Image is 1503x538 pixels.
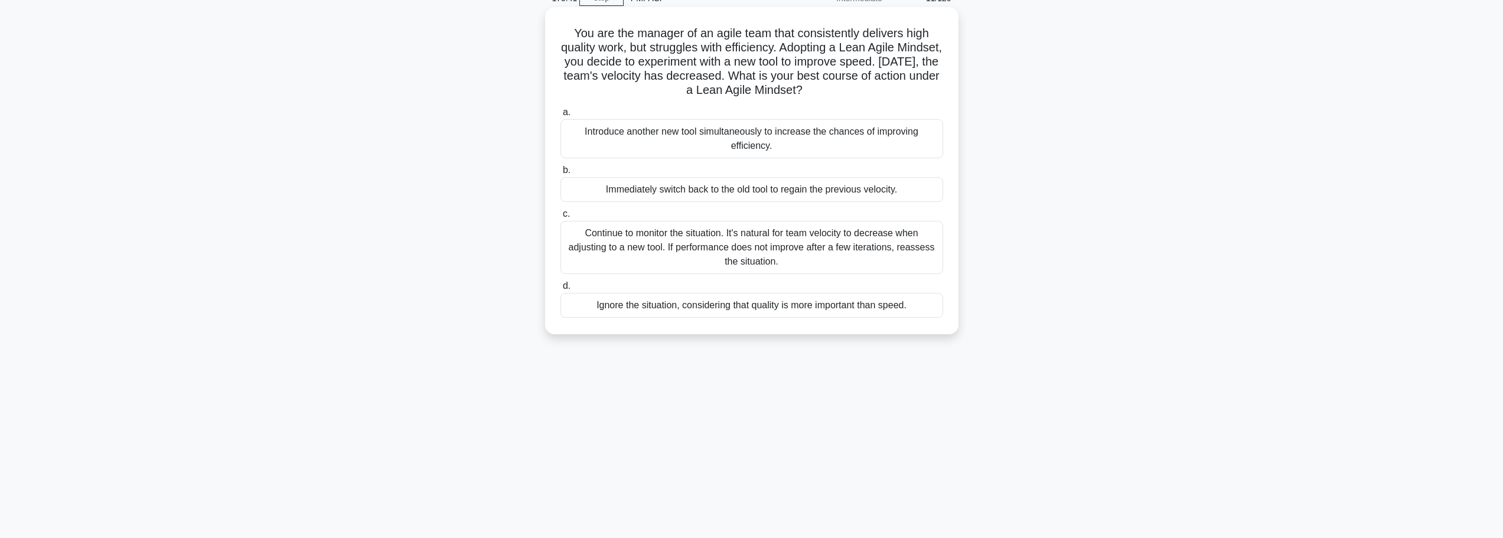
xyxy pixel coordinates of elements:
[560,119,943,158] div: Introduce another new tool simultaneously to increase the chances of improving efficiency.
[563,208,570,219] span: c.
[563,165,570,175] span: b.
[560,177,943,202] div: Immediately switch back to the old tool to regain the previous velocity.
[560,293,943,318] div: Ignore the situation, considering that quality is more important than speed.
[563,107,570,117] span: a.
[563,281,570,291] span: d.
[560,221,943,274] div: Continue to monitor the situation. It's natural for team velocity to decrease when adjusting to a...
[559,26,944,98] h5: You are the manager of an agile team that consistently delivers high quality work, but struggles ...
